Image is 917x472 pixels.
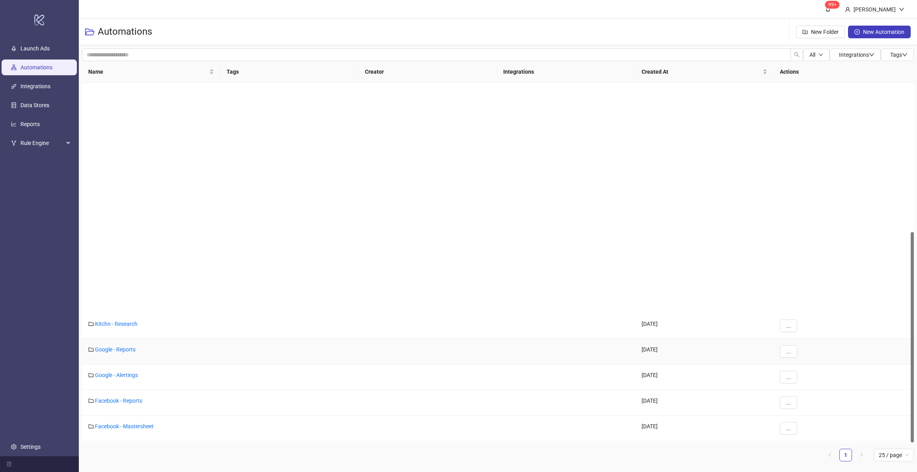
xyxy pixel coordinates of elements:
[830,48,881,61] button: Integrationsdown
[95,423,154,429] a: Facebook - Mastersheet
[809,52,815,58] span: All
[780,371,797,383] button: ...
[839,449,852,461] li: 1
[855,449,868,461] button: right
[220,61,359,83] th: Tags
[88,424,94,429] span: folder
[825,1,840,9] sup: 427
[774,61,914,83] th: Actions
[899,7,904,12] span: down
[88,321,94,327] span: folder
[20,45,50,52] a: Launch Ads
[95,321,138,327] a: Kitchn - Research
[854,29,860,35] span: plus-circle
[786,400,791,406] span: ...
[840,449,852,461] a: 1
[794,52,800,58] span: search
[845,7,850,12] span: user
[863,29,904,35] span: New Automation
[20,121,40,127] a: Reports
[20,102,49,108] a: Data Stores
[824,449,836,461] li: Previous Page
[88,398,94,403] span: folder
[780,345,797,358] button: ...
[786,425,791,431] span: ...
[811,29,839,35] span: New Folder
[890,52,908,58] span: Tags
[95,372,138,378] a: Google - Alertings
[850,5,899,14] div: [PERSON_NAME]
[6,461,12,467] span: menu-fold
[497,61,635,83] th: Integrations
[635,61,774,83] th: Created At
[786,323,791,329] span: ...
[855,449,868,461] li: Next Page
[879,449,909,461] span: 25 / page
[88,347,94,352] span: folder
[635,390,774,416] div: [DATE]
[802,29,808,35] span: folder-add
[98,26,152,38] h3: Automations
[95,346,136,353] a: Google - Reports
[635,441,774,467] div: [DATE]
[902,52,908,58] span: down
[20,64,52,71] a: Automations
[635,313,774,339] div: [DATE]
[828,452,832,457] span: left
[874,449,914,461] div: Page Size
[780,422,797,435] button: ...
[859,452,864,457] span: right
[88,67,208,76] span: Name
[359,61,497,83] th: Creator
[20,83,50,89] a: Integrations
[85,27,95,37] span: folder-open
[803,48,830,61] button: Alldown
[824,449,836,461] button: left
[635,339,774,364] div: [DATE]
[881,48,914,61] button: Tagsdown
[786,348,791,355] span: ...
[20,135,64,151] span: Rule Engine
[869,52,874,58] span: down
[796,26,845,38] button: New Folder
[88,372,94,378] span: folder
[839,52,874,58] span: Integrations
[642,67,761,76] span: Created At
[635,364,774,390] div: [DATE]
[818,52,823,57] span: down
[635,416,774,441] div: [DATE]
[95,398,142,404] a: Facebook - Reports
[825,6,831,12] span: bell
[780,320,797,332] button: ...
[786,374,791,380] span: ...
[11,140,17,146] span: fork
[848,26,911,38] button: New Automation
[82,61,220,83] th: Name
[780,396,797,409] button: ...
[20,444,41,450] a: Settings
